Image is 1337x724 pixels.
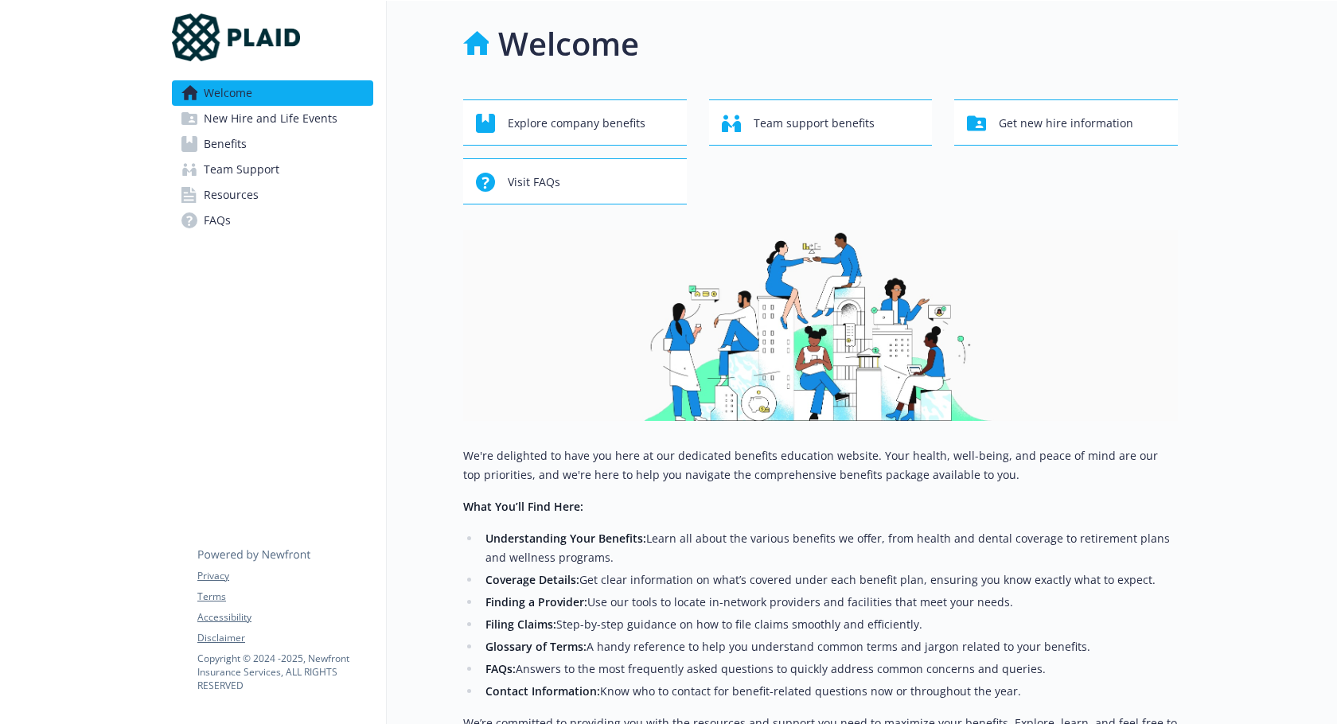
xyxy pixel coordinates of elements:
li: Know who to contact for benefit-related questions now or throughout the year. [481,682,1178,701]
a: Accessibility [197,610,372,625]
a: Resources [172,182,373,208]
a: FAQs [172,208,373,233]
li: A handy reference to help you understand common terms and jargon related to your benefits. [481,637,1178,656]
span: Benefits [204,131,247,157]
li: Answers to the most frequently asked questions to quickly address common concerns and queries. [481,660,1178,679]
button: Get new hire information [954,99,1178,146]
p: Copyright © 2024 - 2025 , Newfront Insurance Services, ALL RIGHTS RESERVED [197,652,372,692]
span: Team support benefits [754,108,875,138]
h1: Welcome [498,20,639,68]
a: Disclaimer [197,631,372,645]
li: Learn all about the various benefits we offer, from health and dental coverage to retirement plan... [481,529,1178,567]
span: Get new hire information [999,108,1133,138]
button: Team support benefits [709,99,933,146]
a: Benefits [172,131,373,157]
span: Welcome [204,80,252,106]
strong: Coverage Details: [485,572,579,587]
a: Terms [197,590,372,604]
span: Explore company benefits [508,108,645,138]
strong: Contact Information: [485,683,600,699]
a: Team Support [172,157,373,182]
strong: Filing Claims: [485,617,556,632]
a: New Hire and Life Events [172,106,373,131]
button: Explore company benefits [463,99,687,146]
li: Use our tools to locate in-network providers and facilities that meet your needs. [481,593,1178,612]
a: Welcome [172,80,373,106]
button: Visit FAQs [463,158,687,204]
li: Get clear information on what’s covered under each benefit plan, ensuring you know exactly what t... [481,570,1178,590]
strong: Finding a Provider: [485,594,587,609]
strong: Glossary of Terms: [485,639,587,654]
span: FAQs [204,208,231,233]
strong: What You’ll Find Here: [463,499,583,514]
p: We're delighted to have you here at our dedicated benefits education website. Your health, well-b... [463,446,1178,485]
span: New Hire and Life Events [204,106,337,131]
span: Visit FAQs [508,167,560,197]
li: Step-by-step guidance on how to file claims smoothly and efficiently. [481,615,1178,634]
strong: FAQs: [485,661,516,676]
strong: Understanding Your Benefits: [485,531,646,546]
span: Resources [204,182,259,208]
img: overview page banner [463,230,1178,421]
a: Privacy [197,569,372,583]
span: Team Support [204,157,279,182]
